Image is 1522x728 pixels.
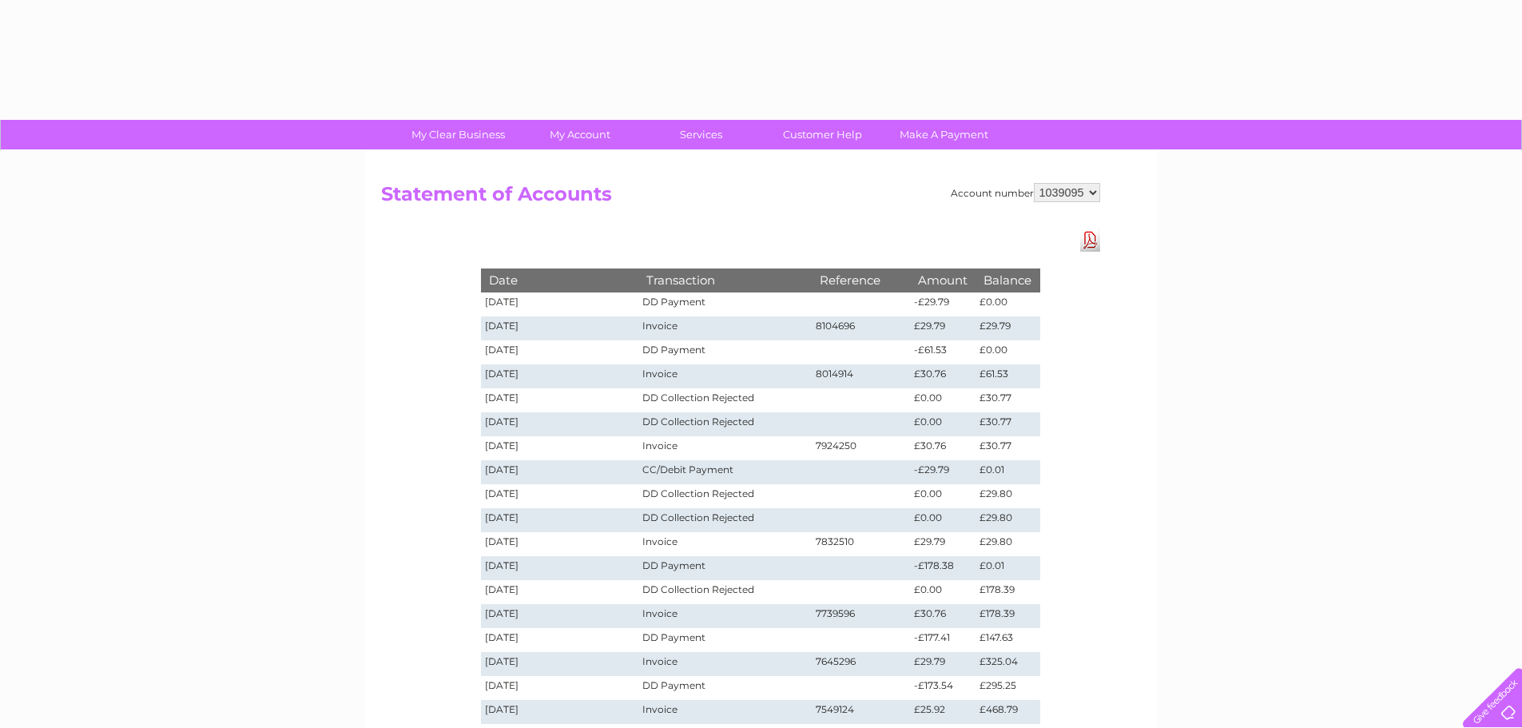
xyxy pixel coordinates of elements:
[910,484,976,508] td: £0.00
[910,532,976,556] td: £29.79
[910,580,976,604] td: £0.00
[638,340,811,364] td: DD Payment
[812,652,911,676] td: 7645296
[910,604,976,628] td: £30.76
[976,269,1039,292] th: Balance
[481,412,639,436] td: [DATE]
[878,120,1010,149] a: Make A Payment
[812,269,911,292] th: Reference
[976,388,1039,412] td: £30.77
[638,676,811,700] td: DD Payment
[812,436,911,460] td: 7924250
[481,628,639,652] td: [DATE]
[976,340,1039,364] td: £0.00
[392,120,524,149] a: My Clear Business
[951,183,1100,202] div: Account number
[638,556,811,580] td: DD Payment
[976,628,1039,652] td: £147.63
[481,652,639,676] td: [DATE]
[910,292,976,316] td: -£29.79
[910,652,976,676] td: £29.79
[976,292,1039,316] td: £0.00
[976,436,1039,460] td: £30.77
[910,316,976,340] td: £29.79
[976,604,1039,628] td: £178.39
[812,364,911,388] td: 8014914
[481,436,639,460] td: [DATE]
[976,460,1039,484] td: £0.01
[910,628,976,652] td: -£177.41
[481,580,639,604] td: [DATE]
[638,700,811,724] td: Invoice
[481,508,639,532] td: [DATE]
[481,700,639,724] td: [DATE]
[910,340,976,364] td: -£61.53
[638,364,811,388] td: Invoice
[481,484,639,508] td: [DATE]
[976,316,1039,340] td: £29.79
[481,364,639,388] td: [DATE]
[638,316,811,340] td: Invoice
[812,316,911,340] td: 8104696
[481,532,639,556] td: [DATE]
[976,412,1039,436] td: £30.77
[638,412,811,436] td: DD Collection Rejected
[381,183,1100,213] h2: Statement of Accounts
[638,604,811,628] td: Invoice
[910,556,976,580] td: -£178.38
[638,580,811,604] td: DD Collection Rejected
[638,508,811,532] td: DD Collection Rejected
[638,532,811,556] td: Invoice
[638,436,811,460] td: Invoice
[976,484,1039,508] td: £29.80
[910,412,976,436] td: £0.00
[481,292,639,316] td: [DATE]
[1080,229,1100,252] a: Download Pdf
[976,676,1039,700] td: £295.25
[812,700,911,724] td: 7549124
[481,556,639,580] td: [DATE]
[976,556,1039,580] td: £0.01
[976,532,1039,556] td: £29.80
[481,316,639,340] td: [DATE]
[638,292,811,316] td: DD Payment
[481,269,639,292] th: Date
[638,388,811,412] td: DD Collection Rejected
[812,532,911,556] td: 7832510
[481,388,639,412] td: [DATE]
[481,340,639,364] td: [DATE]
[976,652,1039,676] td: £325.04
[638,484,811,508] td: DD Collection Rejected
[910,436,976,460] td: £30.76
[976,508,1039,532] td: £29.80
[514,120,646,149] a: My Account
[812,604,911,628] td: 7739596
[481,676,639,700] td: [DATE]
[910,460,976,484] td: -£29.79
[638,628,811,652] td: DD Payment
[910,676,976,700] td: -£173.54
[638,652,811,676] td: Invoice
[976,580,1039,604] td: £178.39
[638,460,811,484] td: CC/Debit Payment
[910,700,976,724] td: £25.92
[910,364,976,388] td: £30.76
[976,700,1039,724] td: £468.79
[638,269,811,292] th: Transaction
[910,269,976,292] th: Amount
[481,460,639,484] td: [DATE]
[481,604,639,628] td: [DATE]
[757,120,888,149] a: Customer Help
[635,120,767,149] a: Services
[910,508,976,532] td: £0.00
[910,388,976,412] td: £0.00
[976,364,1039,388] td: £61.53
